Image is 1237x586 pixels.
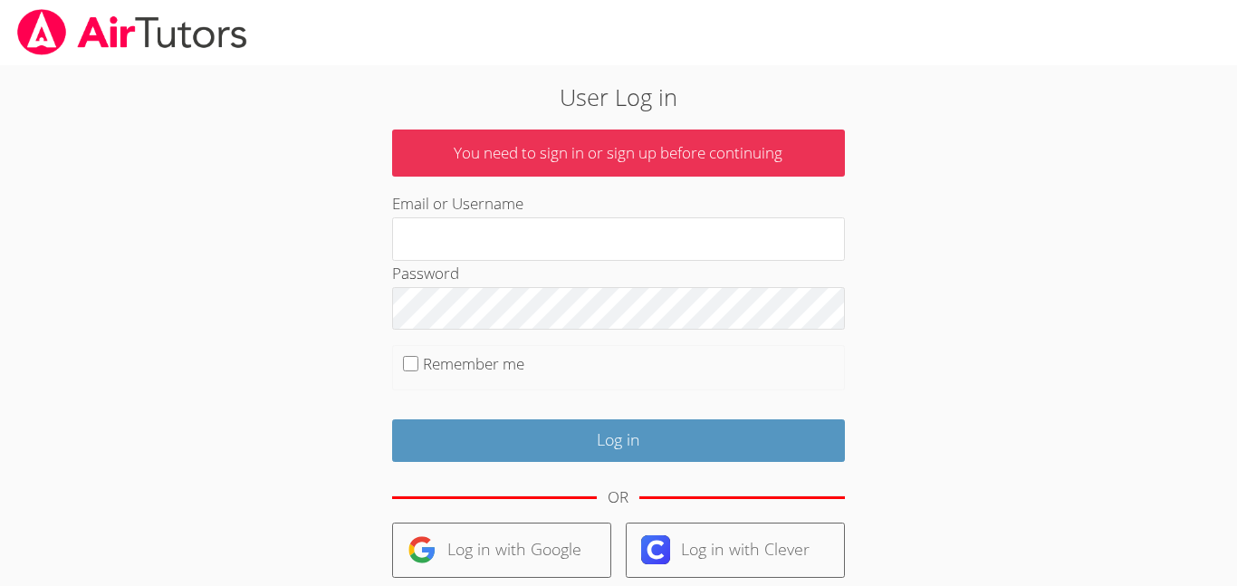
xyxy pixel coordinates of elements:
[284,80,953,114] h2: User Log in
[408,535,436,564] img: google-logo-50288ca7cdecda66e5e0955fdab243c47b7ad437acaf1139b6f446037453330a.svg
[641,535,670,564] img: clever-logo-6eab21bc6e7a338710f1a6ff85c0baf02591cd810cc4098c63d3a4b26e2feb20.svg
[15,9,249,55] img: airtutors_banner-c4298cdbf04f3fff15de1276eac7730deb9818008684d7c2e4769d2f7ddbe033.png
[392,263,459,283] label: Password
[392,193,523,214] label: Email or Username
[392,419,845,462] input: Log in
[626,523,845,578] a: Log in with Clever
[423,353,524,374] label: Remember me
[392,130,845,178] p: You need to sign in or sign up before continuing
[608,485,628,511] div: OR
[392,523,611,578] a: Log in with Google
